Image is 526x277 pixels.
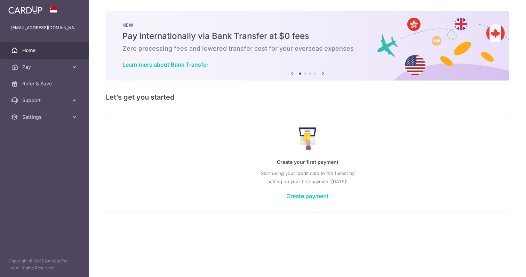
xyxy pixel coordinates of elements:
span: Settings [22,114,68,120]
span: Support [22,97,68,104]
p: [EMAIL_ADDRESS][DOMAIN_NAME] [11,24,78,31]
h5: Let’s get you started [106,92,509,103]
a: Create payment [286,193,329,200]
img: Make Payment [299,127,317,150]
span: Refer & Save [22,80,68,87]
a: Learn more about Bank Transfer [122,61,208,68]
p: Create your first payment [120,158,495,166]
img: Bank transfer banner [106,11,509,81]
p: NEW [122,22,493,28]
img: CardUp [8,6,42,14]
p: Start using your credit card to the fullest by setting up your first payment [DATE]! [120,169,495,186]
h5: Pay internationally via Bank Transfer at $0 fees [122,31,493,42]
span: Home [22,47,68,54]
h6: Zero processing fees and lowered transfer cost for your overseas expenses [122,44,493,53]
span: Pay [22,64,68,70]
